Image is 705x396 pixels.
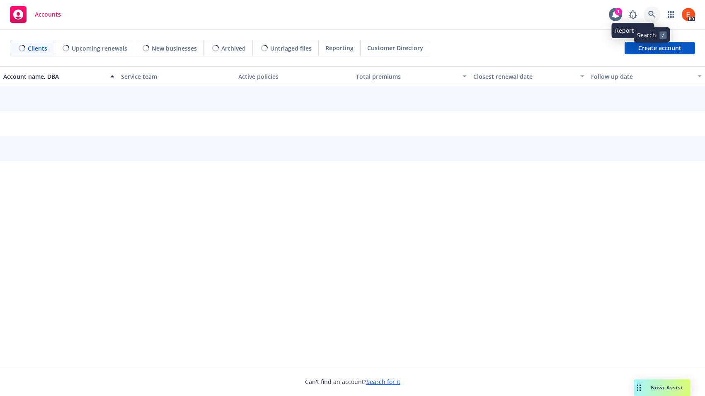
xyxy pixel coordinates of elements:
a: Create account [625,42,695,54]
a: Switch app [663,6,679,23]
span: Clients [28,44,47,53]
div: 1 [615,8,622,15]
button: Total premiums [353,66,470,86]
span: Create account [638,40,681,56]
a: Search [644,6,660,23]
div: Follow up date [591,72,693,81]
span: Can't find an account? [305,377,400,386]
a: Accounts [7,3,64,26]
span: Customer Directory [367,44,423,52]
span: Untriaged files [270,44,312,53]
div: Total premiums [356,72,458,81]
div: Active policies [238,72,349,81]
div: Account name, DBA [3,72,105,81]
a: Report a Bug [625,6,641,23]
span: Reporting [325,44,354,52]
span: Archived [221,44,246,53]
button: Active policies [235,66,353,86]
div: Service team [121,72,232,81]
img: photo [682,8,695,21]
span: New businesses [152,44,197,53]
button: Nova Assist [634,379,690,396]
span: Accounts [35,11,61,18]
button: Closest renewal date [470,66,588,86]
div: Closest renewal date [473,72,575,81]
button: Service team [118,66,235,86]
span: Upcoming renewals [72,44,127,53]
a: Search for it [366,378,400,386]
span: Nova Assist [651,384,683,391]
div: Drag to move [634,379,644,396]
